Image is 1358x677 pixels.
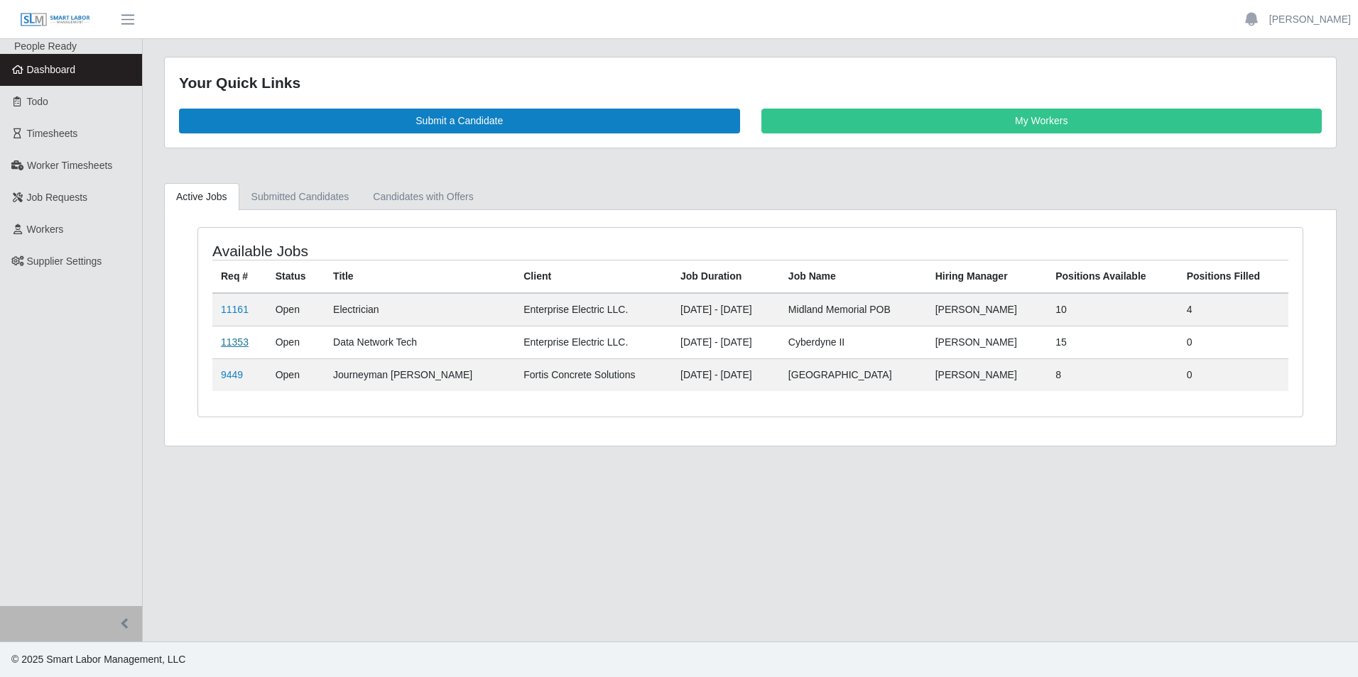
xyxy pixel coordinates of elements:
a: [PERSON_NAME] [1269,12,1351,27]
td: Electrician [325,293,515,326]
a: 11161 [221,304,249,315]
td: 8 [1047,358,1178,391]
td: [DATE] - [DATE] [672,358,780,391]
th: Hiring Manager [927,260,1048,293]
a: Active Jobs [164,183,239,211]
td: Cyberdyne II [780,326,927,358]
td: 0 [1178,326,1288,358]
td: Enterprise Electric LLC. [515,326,672,358]
span: Dashboard [27,64,76,75]
a: Candidates with Offers [361,183,485,211]
th: Req # [212,260,267,293]
a: 11353 [221,336,249,348]
span: © 2025 Smart Labor Management, LLC [11,654,185,665]
span: Worker Timesheets [27,160,112,171]
th: Status [267,260,325,293]
div: Your Quick Links [179,72,1322,94]
th: Title [325,260,515,293]
span: Timesheets [27,128,78,139]
td: 4 [1178,293,1288,326]
a: My Workers [761,109,1322,133]
td: Data Network Tech [325,326,515,358]
td: [DATE] - [DATE] [672,326,780,358]
th: Positions Available [1047,260,1178,293]
td: Journeyman [PERSON_NAME] [325,358,515,391]
a: 9449 [221,369,243,380]
td: [DATE] - [DATE] [672,293,780,326]
td: [PERSON_NAME] [927,358,1048,391]
a: Submitted Candidates [239,183,362,211]
td: Fortis Concrete Solutions [515,358,672,391]
td: [PERSON_NAME] [927,326,1048,358]
th: Job Name [780,260,927,293]
h4: Available Jobs [212,242,648,260]
span: Todo [27,96,48,107]
td: [PERSON_NAME] [927,293,1048,326]
span: Workers [27,224,64,235]
td: 0 [1178,358,1288,391]
th: Client [515,260,672,293]
a: Submit a Candidate [179,109,740,133]
td: Midland Memorial POB [780,293,927,326]
td: 15 [1047,326,1178,358]
th: Job Duration [672,260,780,293]
td: 10 [1047,293,1178,326]
img: SLM Logo [20,12,91,28]
td: [GEOGRAPHIC_DATA] [780,358,927,391]
td: Open [267,358,325,391]
span: Supplier Settings [27,255,102,267]
span: People Ready [14,40,77,52]
td: Open [267,293,325,326]
span: Job Requests [27,192,88,203]
th: Positions Filled [1178,260,1288,293]
td: Open [267,326,325,358]
td: Enterprise Electric LLC. [515,293,672,326]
